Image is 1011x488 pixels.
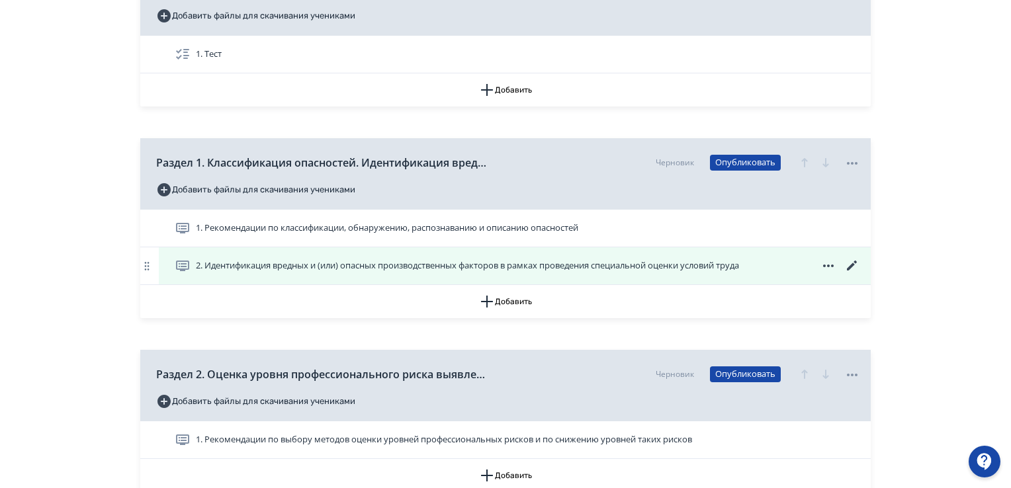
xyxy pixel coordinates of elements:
div: Черновик [656,157,694,169]
div: 1. Рекомендации по классификации, обнаружению, распознаванию и описанию опасностей [140,210,871,247]
span: Раздел 2. Оценка уровня профессионального риска выявленных (идентифицированных) опасностей [156,366,487,382]
span: 1. Тест [196,48,222,61]
div: 1. Рекомендации по выбору методов оценки уровней профессиональных рисков и по снижению уровней та... [140,421,871,459]
button: Опубликовать [710,366,781,382]
div: Черновик [656,368,694,380]
div: 2. Идентификация вредных и (или) опасных производственных факторов в рамках проведения специально... [140,247,871,285]
button: Добавить файлы для скачивания учениками [156,391,355,412]
span: Раздел 1. Классификация опасностей. Идентификация вредных и (или) опасных производственных фактор... [156,155,487,171]
div: 1. Тест [140,36,871,73]
button: Добавить файлы для скачивания учениками [156,5,355,26]
button: Добавить файлы для скачивания учениками [156,179,355,200]
button: Опубликовать [710,155,781,171]
button: Добавить [140,73,871,106]
span: 1. Рекомендации по выбору методов оценки уровней профессиональных рисков и по снижению уровней та... [196,433,692,446]
span: 2. Идентификация вредных и (или) опасных производственных факторов в рамках проведения специально... [196,259,739,272]
span: 1. Рекомендации по классификации, обнаружению, распознаванию и описанию опасностей [196,222,578,235]
button: Добавить [140,285,871,318]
